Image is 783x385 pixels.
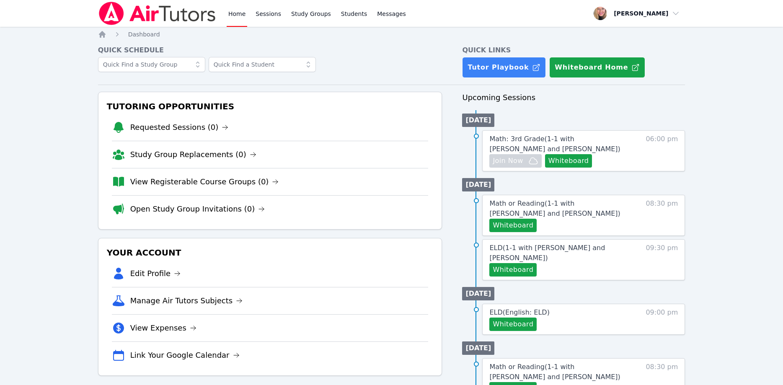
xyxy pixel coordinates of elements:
[489,135,620,153] span: Math: 3rd Grade ( 1-1 with [PERSON_NAME] and [PERSON_NAME] )
[489,219,537,232] button: Whiteboard
[128,31,160,38] span: Dashboard
[209,57,316,72] input: Quick Find a Student
[489,154,541,168] button: Join Now
[646,307,678,331] span: 09:00 pm
[489,308,549,316] span: ELD ( English: ELD )
[545,154,592,168] button: Whiteboard
[130,268,181,279] a: Edit Profile
[105,99,435,114] h3: Tutoring Opportunities
[489,307,549,318] a: ELD(English: ELD)
[98,57,205,72] input: Quick Find a Study Group
[98,45,442,55] h4: Quick Schedule
[462,287,494,300] li: [DATE]
[489,362,631,382] a: Math or Reading(1-1 with [PERSON_NAME] and [PERSON_NAME])
[489,243,631,263] a: ELD(1-1 with [PERSON_NAME] and [PERSON_NAME])
[646,134,678,168] span: 06:00 pm
[489,199,620,217] span: Math or Reading ( 1-1 with [PERSON_NAME] and [PERSON_NAME] )
[489,134,631,154] a: Math: 3rd Grade(1-1 with [PERSON_NAME] and [PERSON_NAME])
[646,199,678,232] span: 08:30 pm
[462,341,494,355] li: [DATE]
[130,149,256,160] a: Study Group Replacements (0)
[98,2,217,25] img: Air Tutors
[462,92,685,103] h3: Upcoming Sessions
[462,57,546,78] a: Tutor Playbook
[489,244,605,262] span: ELD ( 1-1 with [PERSON_NAME] and [PERSON_NAME] )
[130,176,279,188] a: View Registerable Course Groups (0)
[549,57,645,78] button: Whiteboard Home
[493,156,523,166] span: Join Now
[489,199,631,219] a: Math or Reading(1-1 with [PERSON_NAME] and [PERSON_NAME])
[130,295,243,307] a: Manage Air Tutors Subjects
[646,243,678,276] span: 09:30 pm
[462,114,494,127] li: [DATE]
[489,263,537,276] button: Whiteboard
[105,245,435,260] h3: Your Account
[377,10,406,18] span: Messages
[462,178,494,191] li: [DATE]
[462,45,685,55] h4: Quick Links
[130,322,196,334] a: View Expenses
[130,349,240,361] a: Link Your Google Calendar
[489,363,620,381] span: Math or Reading ( 1-1 with [PERSON_NAME] and [PERSON_NAME] )
[98,30,685,39] nav: Breadcrumb
[130,121,229,133] a: Requested Sessions (0)
[489,318,537,331] button: Whiteboard
[130,203,265,215] a: Open Study Group Invitations (0)
[128,30,160,39] a: Dashboard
